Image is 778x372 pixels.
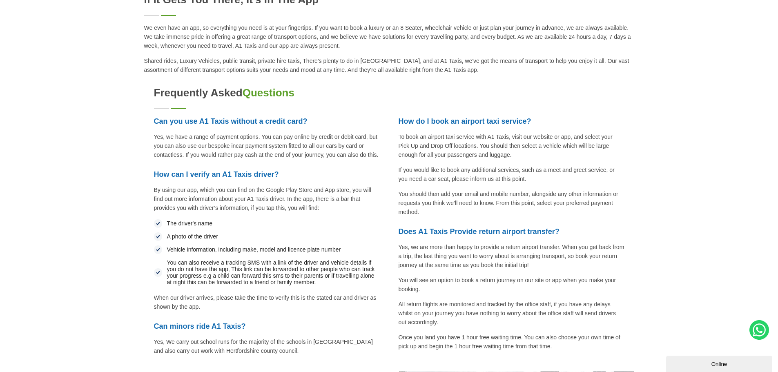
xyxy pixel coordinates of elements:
p: If you would like to book any additional services, such as a meet and greet service, or you need ... [399,165,624,183]
h3: How can I verify an A1 Taxis driver? [154,169,380,179]
h3: Can you use A1 Taxis without a credit card? [154,116,380,126]
li: You can also receive a tracking SMS with a link of the driver and vehicle details if you do not h... [154,258,380,287]
li: A photo of the driver [154,232,380,241]
p: Yes, we have a range of payment options. You can pay online by credit or debit card, but you can ... [154,132,380,159]
p: To book an airport taxi service with A1 Taxis, visit our website or app, and select your Pick Up ... [399,132,624,159]
h3: How do I book an airport taxi service? [399,116,624,126]
p: Yes, We carry out school runs for the majority of the schools in [GEOGRAPHIC_DATA] and also carry... [154,337,380,355]
h2: Frequently Asked [154,87,624,99]
iframe: chat widget [666,354,774,372]
p: Yes, we are more than happy to provide a return airport transfer. When you get back from a trip, ... [399,243,624,270]
p: Once you land you have 1 hour free waiting time. You can also choose your own time of pick up and... [399,333,624,351]
p: All return flights are monitored and tracked by the office staff, if you have any delays whilst o... [399,300,624,327]
li: The driver's name [154,218,380,228]
p: You will see an option to book a return journey on our site or app when you make your booking. [399,276,624,294]
h3: Can minors ride A1 Taxis? [154,321,380,331]
p: By using our app, which you can find on the Google Play Store and App store, you will find out mo... [154,185,380,212]
p: Shared rides, Luxury Vehicles, public transit, private hire taxis, There's plenty to do in [GEOGR... [144,56,634,74]
h3: Does A1 Taxis Provide return airport transfer? [399,227,624,236]
p: We even have an app, so everything you need is at your fingertips. If you want to book a luxury o... [144,23,634,50]
li: Vehicle information, including make, model and licence plate number [154,245,380,254]
p: When our driver arrives, please take the time to verify this is the stated car and driver as show... [154,293,380,311]
span: Questions [243,87,294,99]
p: You should then add your email and mobile number, alongside any other information or requests you... [399,189,624,216]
